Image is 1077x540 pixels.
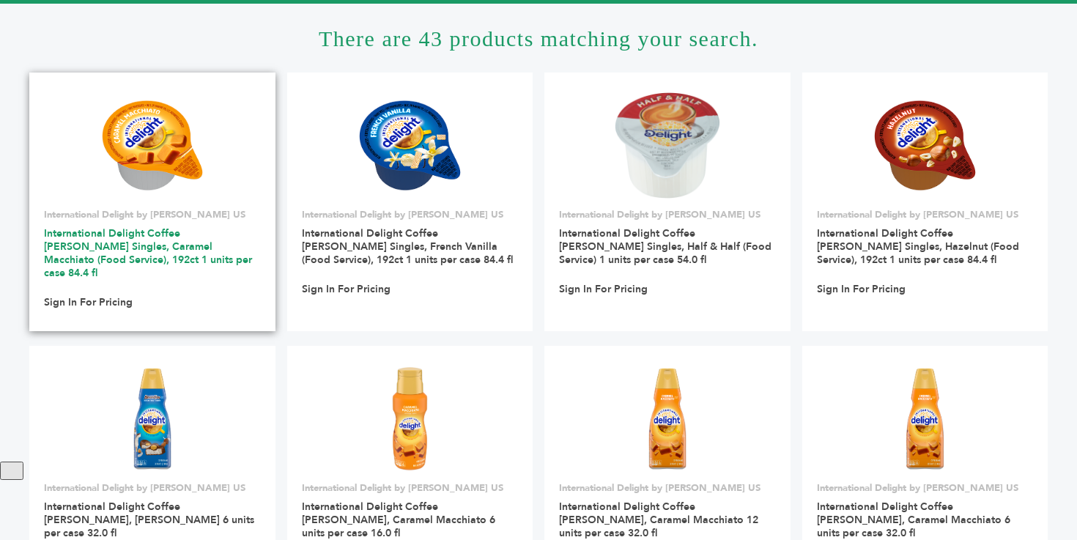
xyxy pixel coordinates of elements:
[817,500,1010,540] a: International Delight Coffee [PERSON_NAME], Caramel Macchiato 6 units per case 32.0 fl
[44,500,254,540] a: International Delight Coffee [PERSON_NAME], [PERSON_NAME] 6 units per case 32.0 fl
[817,481,1034,495] p: International Delight by [PERSON_NAME] US
[302,481,519,495] p: International Delight by [PERSON_NAME] US
[44,481,261,495] p: International Delight by [PERSON_NAME] US
[302,500,495,540] a: International Delight Coffee [PERSON_NAME], Caramel Macchiato 6 units per case 16.0 fl
[559,481,776,495] p: International Delight by [PERSON_NAME] US
[559,500,758,540] a: International Delight Coffee [PERSON_NAME], Caramel Macchiato 12 units per case 32.0 fl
